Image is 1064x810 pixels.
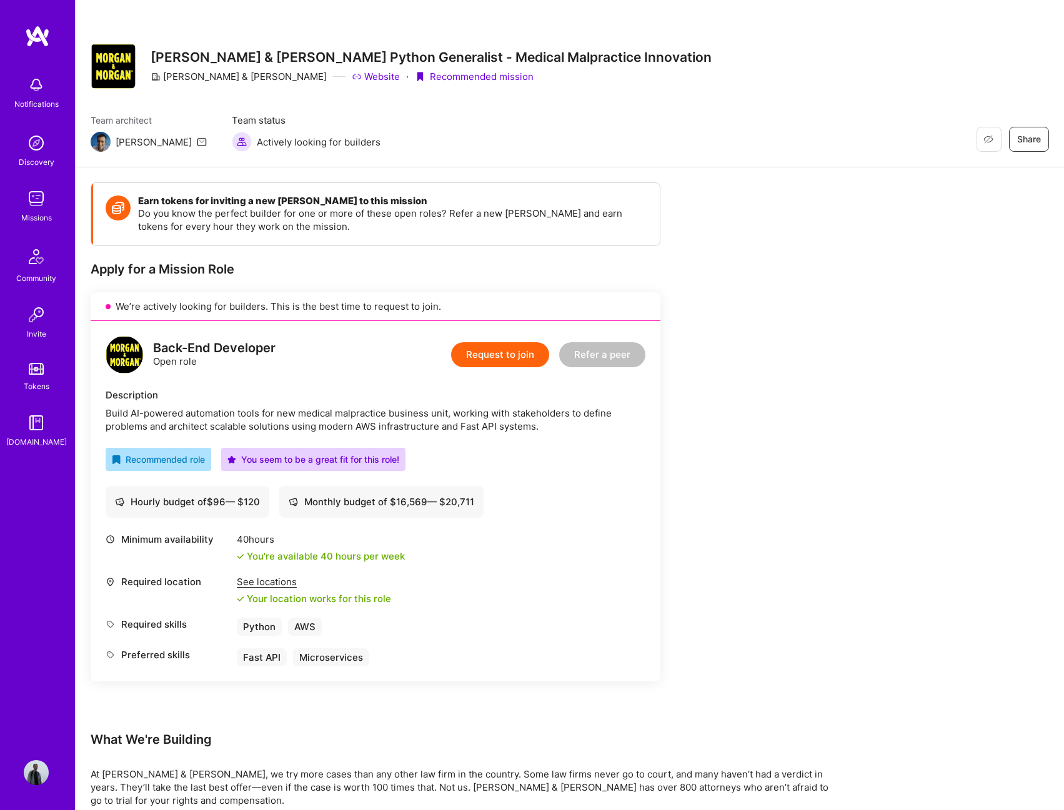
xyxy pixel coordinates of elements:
button: Share [1009,127,1049,152]
i: icon Mail [197,137,207,147]
i: icon Cash [289,497,298,506]
img: Company Logo [91,44,136,89]
div: At [PERSON_NAME] & [PERSON_NAME], we try more cases than any other law firm in the country. Some ... [91,768,840,807]
i: icon Location [106,577,115,586]
div: · [406,70,409,83]
img: logo [106,336,143,373]
div: Required location [106,575,231,588]
div: [PERSON_NAME] & [PERSON_NAME] [151,70,327,83]
img: logo [25,25,50,47]
div: Your location works for this role [237,592,391,605]
div: Description [106,388,645,402]
img: bell [24,72,49,97]
a: User Avatar [21,760,52,785]
div: Apply for a Mission Role [91,261,660,277]
div: Required skills [106,618,231,631]
div: What We're Building [91,731,840,748]
div: Build AI-powered automation tools for new medical malpractice business unit, working with stakeho... [106,407,645,433]
div: Back-End Developer [153,342,276,355]
div: AWS [288,618,322,636]
h3: [PERSON_NAME] & [PERSON_NAME] Python Generalist - Medical Malpractice Innovation [151,49,712,65]
div: Invite [27,327,46,340]
span: Team architect [91,114,207,127]
div: You're available 40 hours per week [237,550,405,563]
img: Team Architect [91,132,111,152]
div: Missions [21,211,52,224]
div: [PERSON_NAME] [116,136,192,149]
img: guide book [24,410,49,435]
span: Share [1017,133,1041,146]
div: Notifications [14,97,59,111]
i: icon Cash [115,497,124,506]
div: We’re actively looking for builders. This is the best time to request to join. [91,292,660,321]
div: Hourly budget of $ 96 — $ 120 [115,495,260,508]
i: icon Tag [106,620,115,629]
p: Do you know the perfect builder for one or more of these open roles? Refer a new [PERSON_NAME] an... [138,207,647,233]
div: Fast API [237,648,287,666]
div: Preferred skills [106,648,231,661]
span: Actively looking for builders [257,136,380,149]
i: icon Tag [106,650,115,659]
div: You seem to be a great fit for this role! [227,453,399,466]
div: 40 hours [237,533,405,546]
img: User Avatar [24,760,49,785]
img: Community [21,242,51,272]
div: Tokens [24,380,49,393]
div: Discovery [19,156,54,169]
div: Community [16,272,56,285]
span: Team status [232,114,380,127]
div: Recommended mission [415,70,534,83]
i: icon PurpleStar [227,455,236,464]
div: Python [237,618,282,636]
i: icon CompanyGray [151,72,161,82]
h4: Earn tokens for inviting a new [PERSON_NAME] to this mission [138,195,647,207]
a: Website [352,70,400,83]
i: icon EyeClosed [983,134,993,144]
div: Minimum availability [106,533,231,546]
div: Microservices [293,648,369,666]
i: icon Check [237,595,244,603]
i: icon PurpleRibbon [415,72,425,82]
img: Token icon [106,195,131,220]
img: tokens [29,363,44,375]
div: Monthly budget of $ 16,569 — $ 20,711 [289,495,474,508]
button: Refer a peer [559,342,645,367]
img: discovery [24,131,49,156]
img: teamwork [24,186,49,211]
div: [DOMAIN_NAME] [6,435,67,448]
div: Open role [153,342,276,368]
img: Actively looking for builders [232,132,252,152]
i: icon Clock [106,535,115,544]
div: Recommended role [112,453,205,466]
img: Invite [24,302,49,327]
button: Request to join [451,342,549,367]
i: icon Check [237,553,244,560]
div: See locations [237,575,391,588]
i: icon RecommendedBadge [112,455,121,464]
